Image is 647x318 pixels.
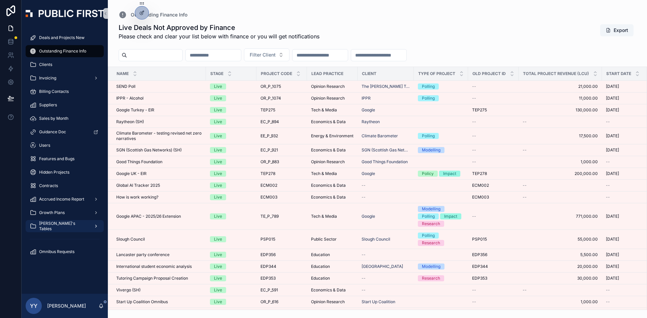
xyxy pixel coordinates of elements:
[260,171,303,176] a: TEP278
[26,85,104,98] a: Billing Contacts
[362,214,410,219] a: Google
[260,147,278,153] span: EC_P_921
[311,183,353,188] a: Economics & Data
[116,183,202,188] a: Global AI Tracker 2025
[472,171,487,176] span: TEP278
[260,119,279,125] span: EC_P_894
[260,159,279,165] span: OR_P_883
[311,147,346,153] span: Economics & Data
[422,213,435,219] div: Polling
[260,237,275,242] span: PSP015
[260,84,303,89] a: OR_P_1075
[210,213,252,219] a: Live
[260,183,277,188] span: ECM002
[260,183,303,188] a: ECM002
[362,133,398,139] a: Climate Barometer
[311,214,337,219] span: Tech & Media
[214,133,222,139] div: Live
[362,171,375,176] span: Google
[131,11,187,18] span: Outstanding Finance Info
[39,183,58,188] span: Contracts
[260,96,303,101] a: OR_P_1074
[418,275,464,281] a: Research
[311,107,353,113] a: Tech & Media
[472,133,476,139] span: --
[418,263,464,270] a: Modelling
[523,264,598,269] a: 20,000.00
[311,237,337,242] span: Public Sector
[422,171,434,177] div: Policy
[214,252,222,258] div: Live
[362,214,375,219] a: Google
[362,264,403,269] a: [GEOGRAPHIC_DATA]
[311,84,345,89] span: Opinion Research
[362,107,375,113] a: Google
[523,171,598,176] span: 200,000.00
[362,159,408,165] span: Good Things Foundation
[214,107,222,113] div: Live
[311,107,337,113] span: Tech & Media
[472,159,515,165] a: --
[523,214,598,219] a: 771,000.00
[523,252,598,257] span: 5,500.00
[472,264,488,269] span: EDP344
[210,236,252,242] a: Live
[210,275,252,281] a: Live
[606,195,610,200] span: --
[214,194,222,200] div: Live
[311,96,353,101] a: Opinion Research
[260,96,281,101] span: OR_P_1074
[26,180,104,192] a: Contracts
[214,182,222,188] div: Live
[260,214,279,219] span: TE_P_789
[214,263,222,270] div: Live
[39,35,85,40] span: Deals and Projects New
[422,206,440,212] div: Modelling
[311,96,345,101] span: Opinion Research
[116,84,135,89] span: SEND Poll
[472,84,476,89] span: --
[311,195,353,200] a: Economics & Data
[39,170,69,175] span: Hidden Projects
[210,119,252,125] a: Live
[606,107,619,113] span: [DATE]
[26,32,104,44] a: Deals and Projects New
[214,171,222,177] div: Live
[119,11,187,19] a: Outstanding Finance Info
[472,147,515,153] a: --
[39,116,68,121] span: Sales by Month
[523,195,527,200] span: --
[39,129,66,135] span: Guidance Doc
[523,133,598,139] a: 17,500.00
[422,221,440,227] div: Research
[214,236,222,242] div: Live
[116,147,182,153] span: SGN (Scottish Gas Networks) (SH)
[26,112,104,125] a: Sales by Month
[311,214,353,219] a: Tech & Media
[472,237,487,242] span: PSP015
[210,107,252,113] a: Live
[250,51,276,58] span: Filter Client
[606,252,619,257] span: [DATE]
[606,119,610,125] span: --
[523,237,598,242] span: 55,000.00
[523,147,527,153] span: --
[606,147,619,153] span: [DATE]
[472,107,487,113] span: TEP275
[418,83,464,90] a: Polling
[362,107,410,113] a: Google
[210,133,252,139] a: Live
[260,252,303,257] a: EDP356
[311,159,353,165] a: Opinion Research
[39,75,56,81] span: Invoicing
[362,84,410,89] span: The [PERSON_NAME] Trust
[472,183,489,188] span: ECM002
[116,159,162,165] span: Good Things Foundation
[39,62,52,67] span: Clients
[606,214,619,219] span: [DATE]
[362,195,366,200] span: --
[606,264,619,269] span: [DATE]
